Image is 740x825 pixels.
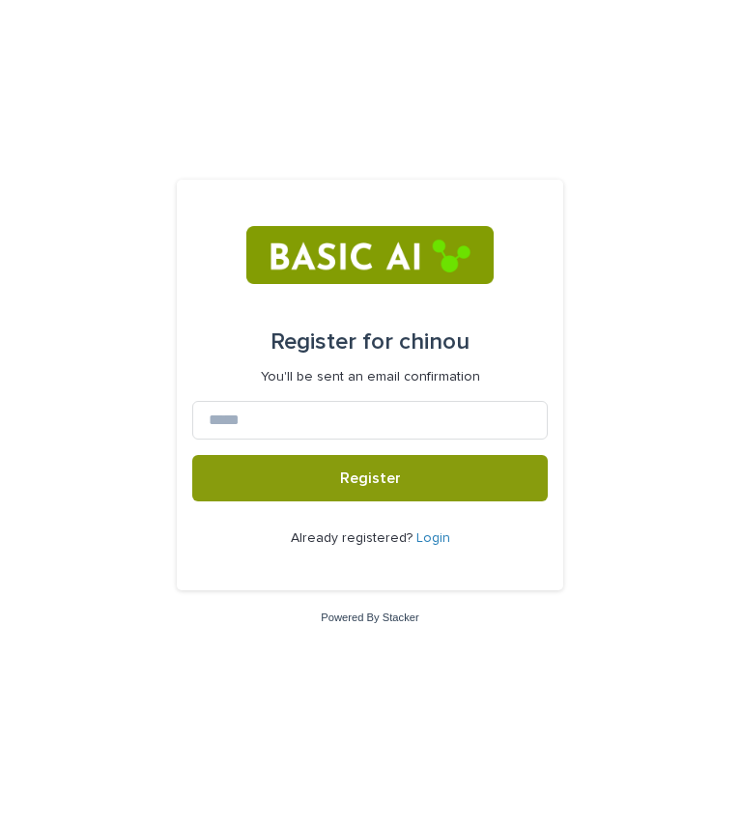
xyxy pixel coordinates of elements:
[246,226,493,284] img: RtIB8pj2QQiOZo6waziI
[192,455,548,501] button: Register
[321,612,418,623] a: Powered By Stacker
[416,531,450,545] a: Login
[291,531,416,545] span: Already registered?
[270,330,393,354] span: Register for
[261,369,480,385] p: You'll be sent an email confirmation
[340,470,401,486] span: Register
[270,315,470,369] div: chinou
